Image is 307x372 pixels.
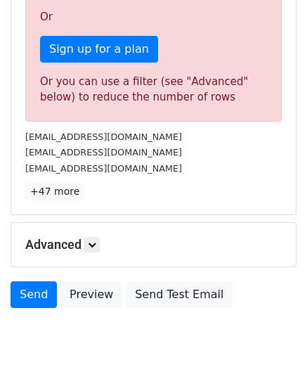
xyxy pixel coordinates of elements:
[40,74,267,105] div: Or you can use a filter (see "Advanced" below) to reduce the number of rows
[237,304,307,372] iframe: Chat Widget
[25,183,84,200] a: +47 more
[40,36,158,63] a: Sign up for a plan
[25,132,182,142] small: [EMAIL_ADDRESS][DOMAIN_NAME]
[60,281,122,308] a: Preview
[40,10,267,25] p: Or
[25,147,182,158] small: [EMAIL_ADDRESS][DOMAIN_NAME]
[25,163,182,174] small: [EMAIL_ADDRESS][DOMAIN_NAME]
[25,237,282,252] h5: Advanced
[11,281,57,308] a: Send
[126,281,233,308] a: Send Test Email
